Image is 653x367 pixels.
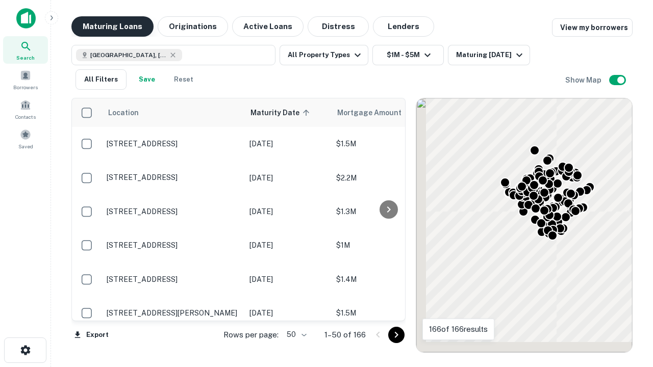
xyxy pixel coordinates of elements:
span: Saved [18,142,33,150]
a: Contacts [3,95,48,123]
p: Rows per page: [223,329,279,341]
div: Maturing [DATE] [456,49,525,61]
a: View my borrowers [552,18,633,37]
a: Saved [3,125,48,152]
p: [STREET_ADDRESS] [107,275,239,284]
th: Mortgage Amount [331,98,443,127]
p: [STREET_ADDRESS] [107,241,239,250]
button: Export [71,327,111,343]
button: Go to next page [388,327,405,343]
span: Location [108,107,139,119]
button: Maturing Loans [71,16,154,37]
p: [DATE] [249,206,326,217]
p: [STREET_ADDRESS] [107,173,239,182]
span: Maturity Date [250,107,313,119]
button: Reset [167,69,200,90]
button: Active Loans [232,16,304,37]
button: Distress [308,16,369,37]
th: Maturity Date [244,98,331,127]
iframe: Chat Widget [602,285,653,334]
button: All Filters [76,69,127,90]
p: $1.5M [336,138,438,149]
p: [STREET_ADDRESS] [107,139,239,148]
p: $1.4M [336,274,438,285]
h6: Show Map [565,74,603,86]
p: $2.2M [336,172,438,183]
button: All Property Types [280,45,368,65]
span: Borrowers [13,83,38,91]
th: Location [102,98,244,127]
p: 1–50 of 166 [324,329,366,341]
p: $1.5M [336,307,438,319]
span: Mortgage Amount [337,107,415,119]
p: $1M [336,240,438,251]
img: capitalize-icon.png [16,8,36,29]
p: $1.3M [336,206,438,217]
button: $1M - $5M [372,45,444,65]
p: [DATE] [249,240,326,251]
button: Save your search to get updates of matches that match your search criteria. [131,69,163,90]
button: Originations [158,16,228,37]
p: [STREET_ADDRESS] [107,207,239,216]
p: 166 of 166 results [429,323,488,335]
p: [STREET_ADDRESS][PERSON_NAME] [107,308,239,318]
span: Search [16,54,35,62]
p: [DATE] [249,274,326,285]
p: [DATE] [249,172,326,183]
a: Search [3,36,48,64]
a: Borrowers [3,66,48,93]
button: [GEOGRAPHIC_DATA], [GEOGRAPHIC_DATA], [GEOGRAPHIC_DATA] [71,45,275,65]
button: Lenders [373,16,434,37]
button: Maturing [DATE] [448,45,530,65]
div: 50 [283,327,308,342]
div: 0 0 [416,98,632,352]
p: [DATE] [249,138,326,149]
p: [DATE] [249,307,326,319]
span: Contacts [15,113,36,121]
span: [GEOGRAPHIC_DATA], [GEOGRAPHIC_DATA], [GEOGRAPHIC_DATA] [90,50,167,60]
